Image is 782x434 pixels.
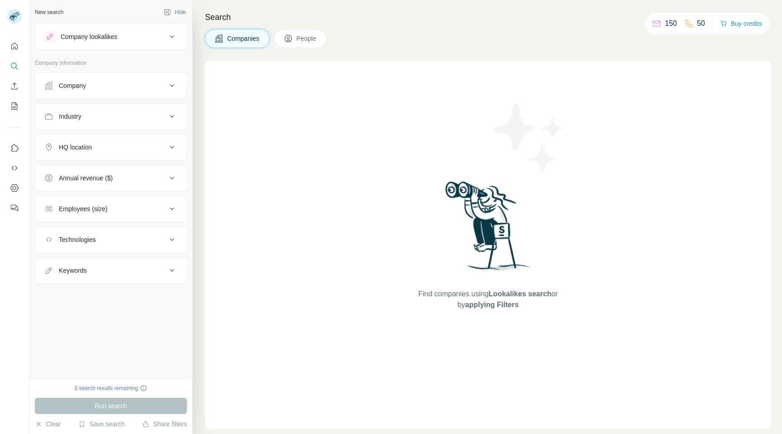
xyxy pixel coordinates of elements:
div: 0 search results remaining [75,384,148,392]
img: Surfe Illustration - Stars [488,97,570,178]
button: My lists [7,98,22,114]
button: Company [35,75,186,96]
div: Technologies [59,235,96,244]
p: 50 [697,18,705,29]
button: Use Surfe API [7,160,22,176]
div: Industry [59,112,81,121]
p: Company information [35,59,187,67]
button: Save search [78,420,124,429]
button: Search [7,58,22,74]
button: Annual revenue ($) [35,167,186,189]
img: Surfe Illustration - Woman searching with binoculars [441,179,535,280]
div: Employees (size) [59,204,107,213]
div: Keywords [59,266,86,275]
button: Hide [157,5,192,19]
button: Share filters [142,420,187,429]
button: Feedback [7,200,22,216]
button: Employees (size) [35,198,186,220]
button: Industry [35,106,186,127]
button: Company lookalikes [35,26,186,48]
span: People [296,34,317,43]
div: HQ location [59,143,92,152]
button: HQ location [35,136,186,158]
button: Use Surfe on LinkedIn [7,140,22,156]
button: Buy credits [720,17,762,30]
span: Lookalikes search [489,290,552,298]
button: Clear [35,420,61,429]
span: Companies [227,34,260,43]
span: Find companies using or by [415,289,560,310]
div: Company [59,81,86,90]
h4: Search [205,11,771,24]
button: Enrich CSV [7,78,22,94]
div: New search [35,8,63,16]
span: applying Filters [465,301,519,309]
button: Technologies [35,229,186,251]
button: Keywords [35,260,186,281]
button: Dashboard [7,180,22,196]
div: Annual revenue ($) [59,174,113,183]
p: 150 [665,18,677,29]
button: Quick start [7,38,22,54]
div: Company lookalikes [61,32,117,41]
